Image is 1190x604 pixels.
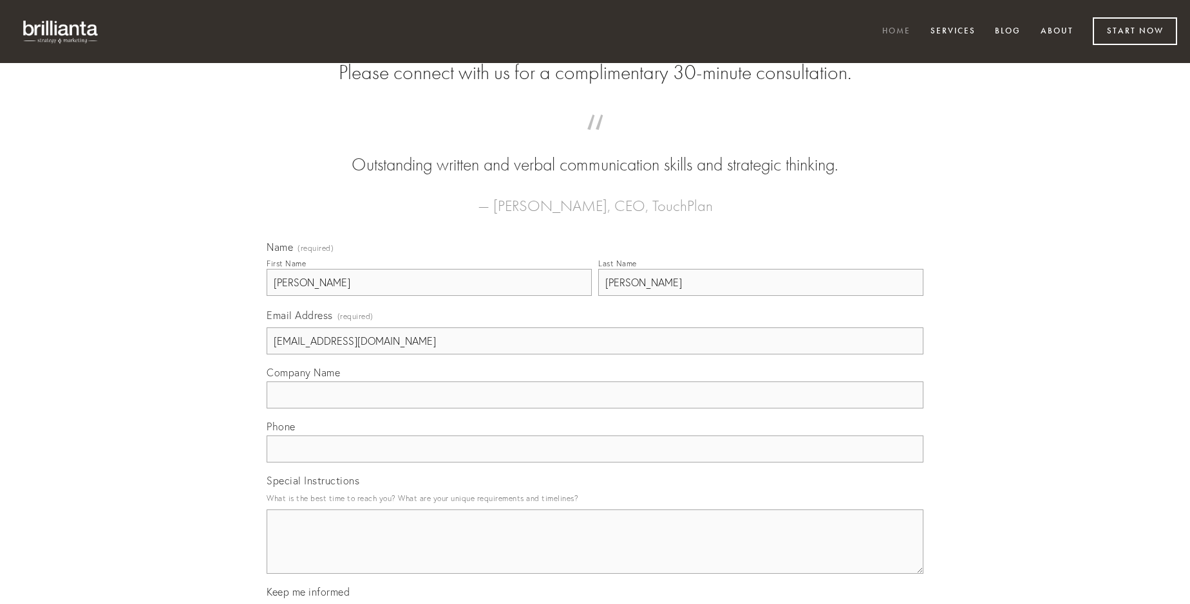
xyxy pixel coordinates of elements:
[13,13,109,50] img: brillianta - research, strategy, marketing
[922,21,984,42] a: Services
[267,60,923,85] h2: Please connect with us for a complimentary 30-minute consultation.
[987,21,1029,42] a: Blog
[267,585,350,598] span: Keep me informed
[267,309,333,322] span: Email Address
[287,127,903,178] blockquote: Outstanding written and verbal communication skills and strategic thinking.
[1032,21,1082,42] a: About
[297,244,334,252] span: (required)
[267,490,923,507] p: What is the best time to reach you? What are your unique requirements and timelines?
[874,21,919,42] a: Home
[1093,17,1177,45] a: Start Now
[287,178,903,219] figcaption: — [PERSON_NAME], CEO, TouchPlan
[267,259,306,268] div: First Name
[287,127,903,152] span: “
[267,474,359,487] span: Special Instructions
[267,366,340,379] span: Company Name
[267,420,296,433] span: Phone
[598,259,637,268] div: Last Name
[267,241,293,253] span: Name
[337,307,373,325] span: (required)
